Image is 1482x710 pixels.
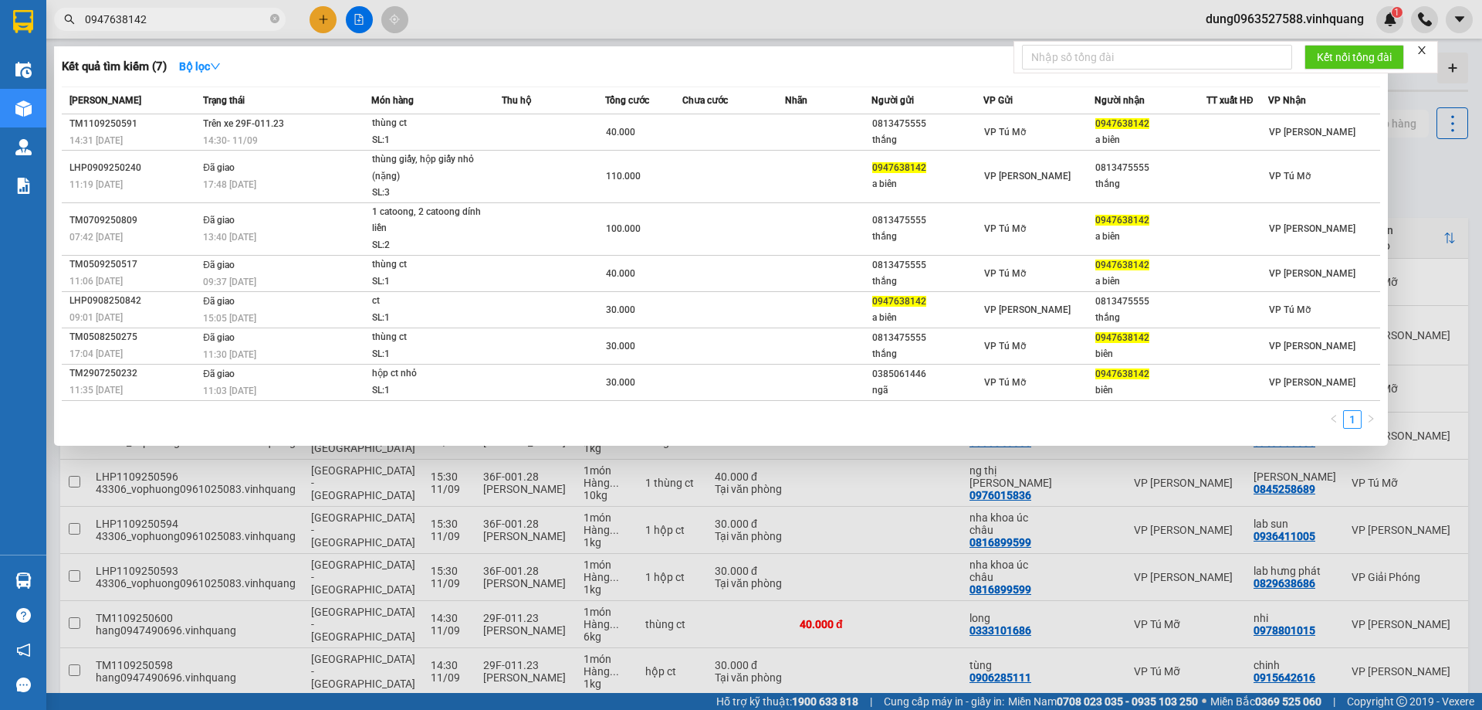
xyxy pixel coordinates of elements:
[1268,95,1306,106] span: VP Nhận
[1095,294,1206,310] div: 0813475555
[872,273,983,290] div: thắng
[1269,171,1311,182] span: VP Tú Mỡ
[85,11,267,28] input: Tìm tên, số ĐT hoặc mã đơn
[15,100,32,117] img: warehouse-icon
[15,572,32,589] img: warehouse-icon
[110,63,242,83] span: DDN1109250604
[372,273,488,290] div: SL: 1
[270,12,279,27] span: close-circle
[19,12,102,63] strong: CÔNG TY TNHH VĨNH QUANG
[1362,410,1380,429] li: Next Page
[872,132,983,148] div: thắng
[1095,176,1206,192] div: thắng
[606,127,635,138] span: 40.000
[21,66,99,99] strong: PHIẾU GỬI HÀNG
[1095,132,1206,148] div: a biên
[69,95,141,106] span: [PERSON_NAME]
[872,257,983,273] div: 0813475555
[371,95,414,106] span: Món hàng
[167,54,233,79] button: Bộ lọcdown
[605,95,649,106] span: Tổng cước
[606,304,635,315] span: 30.000
[872,346,983,362] div: thắng
[502,95,531,106] span: Thu hộ
[1366,414,1375,423] span: right
[69,179,123,190] span: 11:19 [DATE]
[984,171,1071,182] span: VP [PERSON_NAME]
[372,185,488,202] div: SL: 3
[203,260,235,270] span: Đã giao
[69,348,123,359] span: 17:04 [DATE]
[203,332,235,343] span: Đã giao
[372,346,488,363] div: SL: 1
[372,151,488,185] div: thùng giấy, hộp giấy nhỏ (nặng)
[872,366,983,382] div: 0385061446
[1269,304,1311,315] span: VP Tú Mỡ
[15,178,32,194] img: solution-icon
[203,277,256,287] span: 09:37 [DATE]
[203,296,235,307] span: Đã giao
[1416,45,1427,56] span: close
[69,160,198,176] div: LHP0909250240
[1269,268,1355,279] span: VP [PERSON_NAME]
[1095,160,1206,176] div: 0813475555
[1325,410,1343,429] button: left
[984,223,1026,234] span: VP Tú Mỡ
[606,171,641,182] span: 110.000
[1269,223,1355,234] span: VP [PERSON_NAME]
[1269,127,1355,138] span: VP [PERSON_NAME]
[872,296,926,307] span: 0947638142
[1269,377,1355,388] span: VP [PERSON_NAME]
[203,369,235,379] span: Đã giao
[372,310,488,327] div: SL: 1
[1362,410,1380,429] button: right
[69,232,123,243] span: 07:42 [DATE]
[984,127,1026,138] span: VP Tú Mỡ
[203,386,256,396] span: 11:03 [DATE]
[203,95,245,106] span: Trạng thái
[16,643,31,657] span: notification
[203,215,235,226] span: Đã giao
[270,14,279,23] span: close-circle
[606,223,641,234] span: 100.000
[16,608,31,623] span: question-circle
[69,116,198,132] div: TM1109250591
[872,162,926,173] span: 0947638142
[210,61,221,72] span: down
[203,162,235,173] span: Đã giao
[69,293,198,309] div: LHP0908250842
[372,115,488,132] div: thùng ct
[1325,410,1343,429] li: Previous Page
[606,377,635,388] span: 30.000
[69,276,123,287] span: 11:06 [DATE]
[872,382,983,399] div: ngã
[15,62,32,78] img: warehouse-icon
[69,135,123,146] span: 14:31 [DATE]
[16,678,31,692] span: message
[8,49,10,122] img: logo
[372,237,488,254] div: SL: 2
[203,118,284,129] span: Trên xe 29F-011.23
[372,365,488,382] div: hộp ct nhỏ
[984,341,1026,352] span: VP Tú Mỡ
[203,313,256,324] span: 15:05 [DATE]
[872,176,983,192] div: a biên
[1329,414,1338,423] span: left
[203,135,258,146] span: 14:30 - 11/09
[372,329,488,346] div: thùng ct
[1343,410,1362,429] li: 1
[69,212,198,229] div: TM0709250809
[372,382,488,399] div: SL: 1
[984,377,1026,388] span: VP Tú Mỡ
[203,232,256,243] span: 13:40 [DATE]
[983,95,1013,106] span: VP Gửi
[984,304,1071,315] span: VP [PERSON_NAME]
[16,102,103,126] strong: Hotline : 0889 23 23 23
[1095,346,1206,362] div: biên
[984,268,1026,279] span: VP Tú Mỡ
[606,268,635,279] span: 40.000
[372,204,488,237] div: 1 catoong, 2 catoong dính liền
[1095,273,1206,290] div: a biên
[64,14,75,25] span: search
[15,139,32,155] img: warehouse-icon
